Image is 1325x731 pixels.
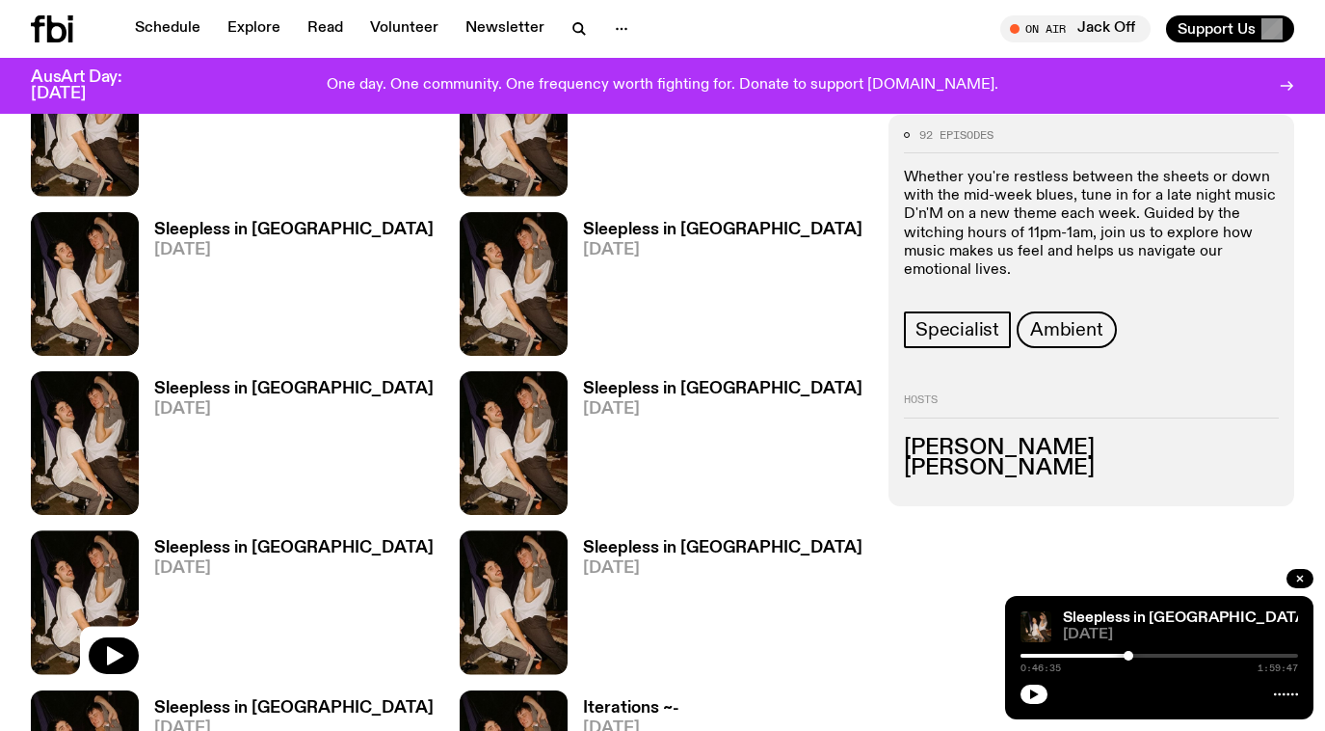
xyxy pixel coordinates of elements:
h3: Sleepless in [GEOGRAPHIC_DATA] [154,700,434,717]
span: [DATE] [154,242,434,258]
span: [DATE] [583,560,862,577]
h3: Sleepless in [GEOGRAPHIC_DATA] [154,222,434,238]
img: Marcus Whale is on the left, bent to his knees and arching back with a gleeful look his face He i... [1020,611,1051,642]
button: On AirJack Off [1000,15,1151,42]
h3: Sleepless in [GEOGRAPHIC_DATA] [154,381,434,397]
span: Specialist [915,319,999,340]
a: Schedule [123,15,212,42]
img: Marcus Whale is on the left, bent to his knees and arching back with a gleeful look his face He i... [460,530,568,674]
a: Explore [216,15,292,42]
a: Newsletter [454,15,556,42]
span: [DATE] [1063,628,1298,642]
a: Sleepless in [GEOGRAPHIC_DATA][DATE] [139,540,434,674]
img: Marcus Whale is on the left, bent to his knees and arching back with a gleeful look his face He i... [460,212,568,356]
button: Support Us [1166,15,1294,42]
img: Marcus Whale is on the left, bent to his knees and arching back with a gleeful look his face He i... [31,52,139,196]
img: Marcus Whale is on the left, bent to his knees and arching back with a gleeful look his face He i... [460,52,568,196]
img: Marcus Whale is on the left, bent to his knees and arching back with a gleeful look his face He i... [31,371,139,515]
h2: Hosts [904,394,1279,418]
h3: Iterations ~- [583,700,679,717]
h3: [PERSON_NAME] [904,437,1279,458]
a: Specialist [904,311,1011,348]
span: [DATE] [154,560,434,577]
a: Sleepless in [GEOGRAPHIC_DATA][DATE] [568,540,862,674]
a: Sleepless in [GEOGRAPHIC_DATA][DATE] [568,222,862,356]
img: Marcus Whale is on the left, bent to his knees and arching back with a gleeful look his face He i... [460,371,568,515]
h3: Sleepless in [GEOGRAPHIC_DATA] [583,540,862,556]
a: Sleepless in [GEOGRAPHIC_DATA][DATE] [139,222,434,356]
p: One day. One community. One frequency worth fighting for. Donate to support [DOMAIN_NAME]. [327,77,998,95]
a: Sleepless in [GEOGRAPHIC_DATA] [1063,610,1311,626]
a: Sleepless in [GEOGRAPHIC_DATA] / [PERSON_NAME]' Last Show![DATE] [139,62,437,196]
h3: Sleepless in [GEOGRAPHIC_DATA] [583,381,862,397]
h3: Sleepless in [GEOGRAPHIC_DATA] [154,540,434,556]
span: 0:46:35 [1020,663,1061,673]
span: [DATE] [583,242,862,258]
h3: AusArt Day: [DATE] [31,69,154,102]
a: Volunteer [358,15,450,42]
a: Sleepless in [GEOGRAPHIC_DATA][DATE] [568,62,862,196]
span: [DATE] [583,401,862,418]
h3: Sleepless in [GEOGRAPHIC_DATA] [583,222,862,238]
span: 1:59:47 [1258,663,1298,673]
a: Sleepless in [GEOGRAPHIC_DATA][DATE] [568,381,862,515]
a: Ambient [1017,311,1117,348]
img: Marcus Whale is on the left, bent to his knees and arching back with a gleeful look his face He i... [31,212,139,356]
p: Whether you're restless between the sheets or down with the mid-week blues, tune in for a late ni... [904,169,1279,280]
span: [DATE] [154,401,434,418]
span: 92 episodes [919,129,994,140]
a: Read [296,15,355,42]
a: Sleepless in [GEOGRAPHIC_DATA][DATE] [139,381,434,515]
h3: [PERSON_NAME] [904,458,1279,479]
span: Support Us [1178,20,1256,38]
span: Ambient [1030,319,1103,340]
